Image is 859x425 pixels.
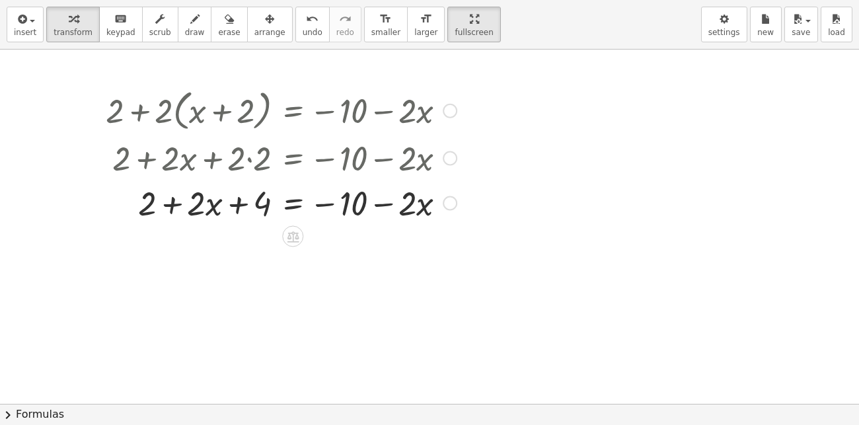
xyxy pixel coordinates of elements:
span: draw [185,28,205,37]
i: redo [339,11,352,27]
span: scrub [149,28,171,37]
button: draw [178,7,212,42]
span: keypad [106,28,135,37]
button: insert [7,7,44,42]
span: insert [14,28,36,37]
button: fullscreen [447,7,500,42]
div: Apply the same math to both sides of the equation [282,226,303,247]
button: load [821,7,852,42]
i: undo [306,11,318,27]
button: format_sizelarger [407,7,445,42]
span: smaller [371,28,400,37]
span: undo [303,28,322,37]
span: larger [414,28,437,37]
span: new [757,28,774,37]
span: save [792,28,810,37]
button: settings [701,7,747,42]
button: undoundo [295,7,330,42]
i: format_size [420,11,432,27]
span: erase [218,28,240,37]
button: erase [211,7,247,42]
span: load [828,28,845,37]
i: keyboard [114,11,127,27]
button: format_sizesmaller [364,7,408,42]
span: redo [336,28,354,37]
button: arrange [247,7,293,42]
span: transform [54,28,93,37]
button: keyboardkeypad [99,7,143,42]
i: format_size [379,11,392,27]
button: save [784,7,818,42]
button: redoredo [329,7,361,42]
span: arrange [254,28,285,37]
button: transform [46,7,100,42]
span: fullscreen [455,28,493,37]
span: settings [708,28,740,37]
button: scrub [142,7,178,42]
button: new [750,7,782,42]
